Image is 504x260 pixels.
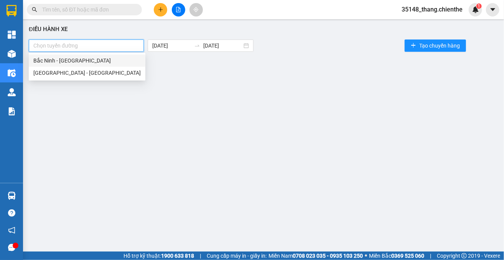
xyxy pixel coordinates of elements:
span: copyright [461,253,467,258]
span: 35148_thang.chienthe [395,5,469,14]
img: icon-new-feature [472,6,479,13]
span: aim [193,7,199,12]
strong: 0369 525 060 [391,253,424,259]
strong: 0708 023 035 - 0935 103 250 [293,253,363,259]
span: 1 [478,3,480,9]
span: message [8,244,15,251]
div: Điều hành xe [29,25,498,34]
input: Tìm tên, số ĐT hoặc mã đơn [42,5,133,14]
span: Cung cấp máy in - giấy in: [207,252,267,260]
span: | [430,252,431,260]
button: plusTạo chuyến hàng [405,39,466,52]
button: plus [154,3,167,16]
strong: 1900 633 818 [161,253,194,259]
img: warehouse-icon [8,50,16,58]
span: notification [8,227,15,234]
span: caret-down [489,6,496,13]
span: Hỗ trợ kỹ thuật: [124,252,194,260]
span: search [32,7,37,12]
span: Miền Nam [268,252,363,260]
img: solution-icon [8,107,16,115]
div: Hồ Chí Minh - Bắc Ninh [29,67,145,79]
img: warehouse-icon [8,88,16,96]
span: file-add [176,7,181,12]
img: logo-vxr [7,5,16,16]
button: caret-down [486,3,499,16]
span: Miền Bắc [369,252,424,260]
button: aim [189,3,203,16]
span: | [200,252,201,260]
button: file-add [172,3,185,16]
img: warehouse-icon [8,192,16,200]
div: Bắc Ninh - Hồ Chí Minh [29,54,145,67]
span: to [194,43,200,49]
span: question-circle [8,209,15,217]
span: plus [411,43,416,49]
input: Ngày bắt đầu [152,41,191,50]
div: [GEOGRAPHIC_DATA] - [GEOGRAPHIC_DATA] [33,69,141,77]
span: plus [158,7,163,12]
img: warehouse-icon [8,69,16,77]
div: Bắc Ninh - [GEOGRAPHIC_DATA] [33,56,141,65]
span: ⚪️ [365,254,367,257]
img: dashboard-icon [8,31,16,39]
input: Ngày kết thúc [203,41,242,50]
sup: 1 [476,3,482,9]
span: Tạo chuyến hàng [419,41,460,50]
span: swap-right [194,43,200,49]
